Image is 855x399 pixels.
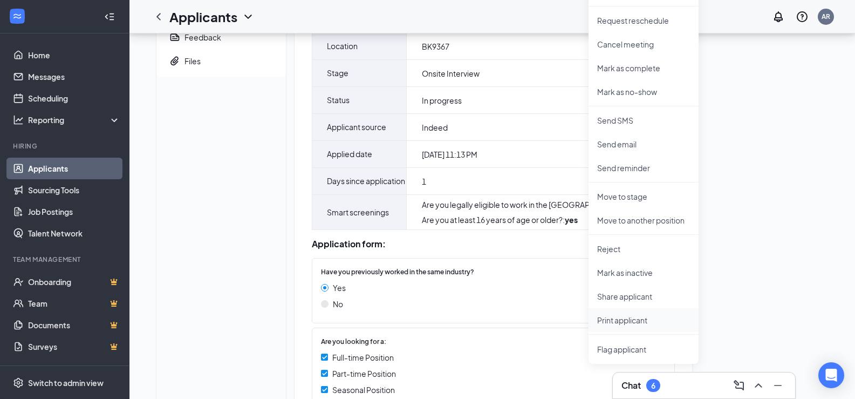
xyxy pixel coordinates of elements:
[422,41,449,52] span: BK9367
[28,271,120,293] a: OnboardingCrown
[597,39,690,50] p: Cancel meeting
[597,343,690,355] span: Flag applicant
[327,33,358,59] span: Location
[13,141,118,151] div: Hiring
[597,15,690,26] p: Request reschedule
[327,114,386,140] span: Applicant source
[422,95,462,106] span: In progress
[422,122,448,133] span: Indeed
[169,32,180,43] svg: Report
[327,87,350,113] span: Status
[422,199,646,210] div: Are you legally eligible to work in the [GEOGRAPHIC_DATA]? :
[333,298,343,310] span: No
[332,351,394,363] span: Full-time Position
[597,315,690,326] p: Print applicant
[184,32,221,43] div: Feedback
[422,68,480,79] span: Onsite Interview
[152,10,165,23] svg: ChevronLeft
[156,49,286,73] a: PaperclipFiles
[321,267,474,278] span: Have you previously worked in the same industry?
[327,60,348,86] span: Stage
[752,379,765,392] svg: ChevronUp
[28,201,120,222] a: Job Postings
[327,141,372,167] span: Applied date
[621,380,641,391] h3: Chat
[28,114,121,125] div: Reporting
[332,368,396,380] span: Part-time Position
[312,239,675,249] div: Application form:
[169,56,180,66] svg: Paperclip
[597,291,690,302] p: Share applicant
[28,293,120,314] a: TeamCrown
[769,377,786,394] button: Minimize
[565,215,578,225] strong: yes
[818,362,844,388] div: Open Intercom Messenger
[156,25,286,49] a: ReportFeedback
[327,168,405,194] span: Days since application
[796,10,809,23] svg: QuestionInfo
[28,87,120,109] a: Scheduling
[28,179,120,201] a: Sourcing Tools
[733,379,745,392] svg: ComposeMessage
[169,8,237,26] h1: Applicants
[822,12,830,21] div: AR
[13,114,24,125] svg: Analysis
[28,314,120,336] a: DocumentsCrown
[772,10,785,23] svg: Notifications
[597,191,690,202] p: Move to stage
[750,377,767,394] button: ChevronUp
[13,255,118,264] div: Team Management
[597,63,690,73] p: Mark as complete
[422,214,646,225] div: Are you at least 16 years of age or older? :
[28,44,120,66] a: Home
[771,379,784,392] svg: Minimize
[422,176,426,187] span: 1
[597,163,690,173] p: Send reminder
[28,66,120,87] a: Messages
[332,384,395,396] span: Seasonal Position
[28,336,120,357] a: SurveysCrown
[597,115,690,126] p: Send SMS
[422,149,477,160] span: [DATE] 11:13 PM
[184,56,201,66] div: Files
[333,282,346,294] span: Yes
[12,11,23,22] svg: WorkstreamLogo
[597,267,690,278] p: Mark as inactive
[597,244,690,254] p: Reject
[242,10,255,23] svg: ChevronDown
[327,199,389,226] span: Smart screenings
[651,381,655,390] div: 6
[597,215,690,226] p: Move to another position
[104,11,115,22] svg: Collapse
[28,377,104,388] div: Switch to admin view
[28,222,120,244] a: Talent Network
[730,377,748,394] button: ComposeMessage
[321,337,386,347] span: Are you looking for a:
[597,139,690,150] p: Send email
[597,86,690,97] p: Mark as no-show
[28,158,120,179] a: Applicants
[13,377,24,388] svg: Settings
